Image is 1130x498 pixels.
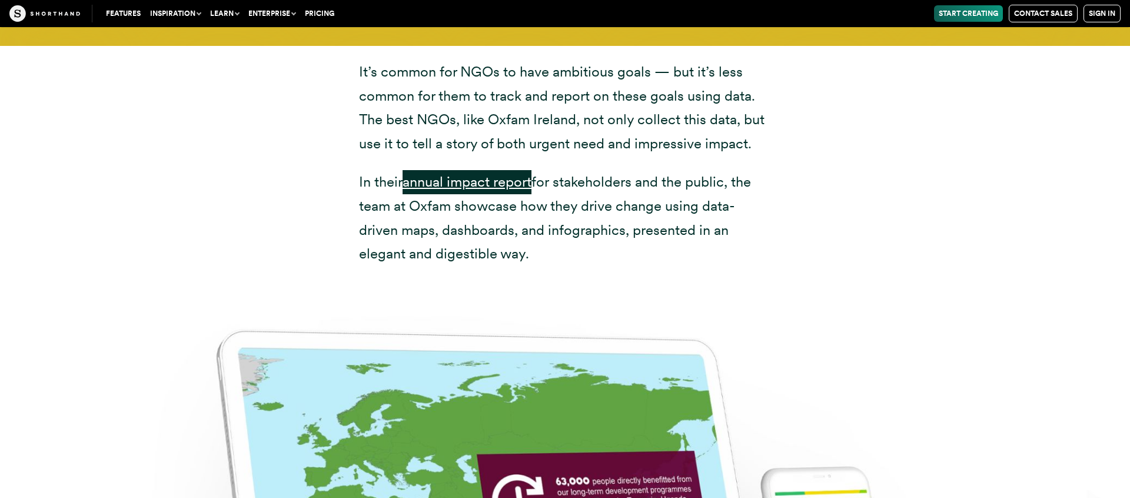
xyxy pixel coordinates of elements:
[403,173,531,190] a: annual impact report
[934,5,1003,22] a: Start Creating
[300,5,339,22] a: Pricing
[359,170,771,266] p: In their for stakeholders and the public, the team at Oxfam showcase how they drive change using ...
[145,5,205,22] button: Inspiration
[205,5,244,22] button: Learn
[1084,5,1121,22] a: Sign in
[101,5,145,22] a: Features
[359,60,771,156] p: It’s common for NGOs to have ambitious goals — but it’s less common for them to track and report ...
[9,5,80,22] img: The Craft
[1009,5,1078,22] a: Contact Sales
[244,5,300,22] button: Enterprise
